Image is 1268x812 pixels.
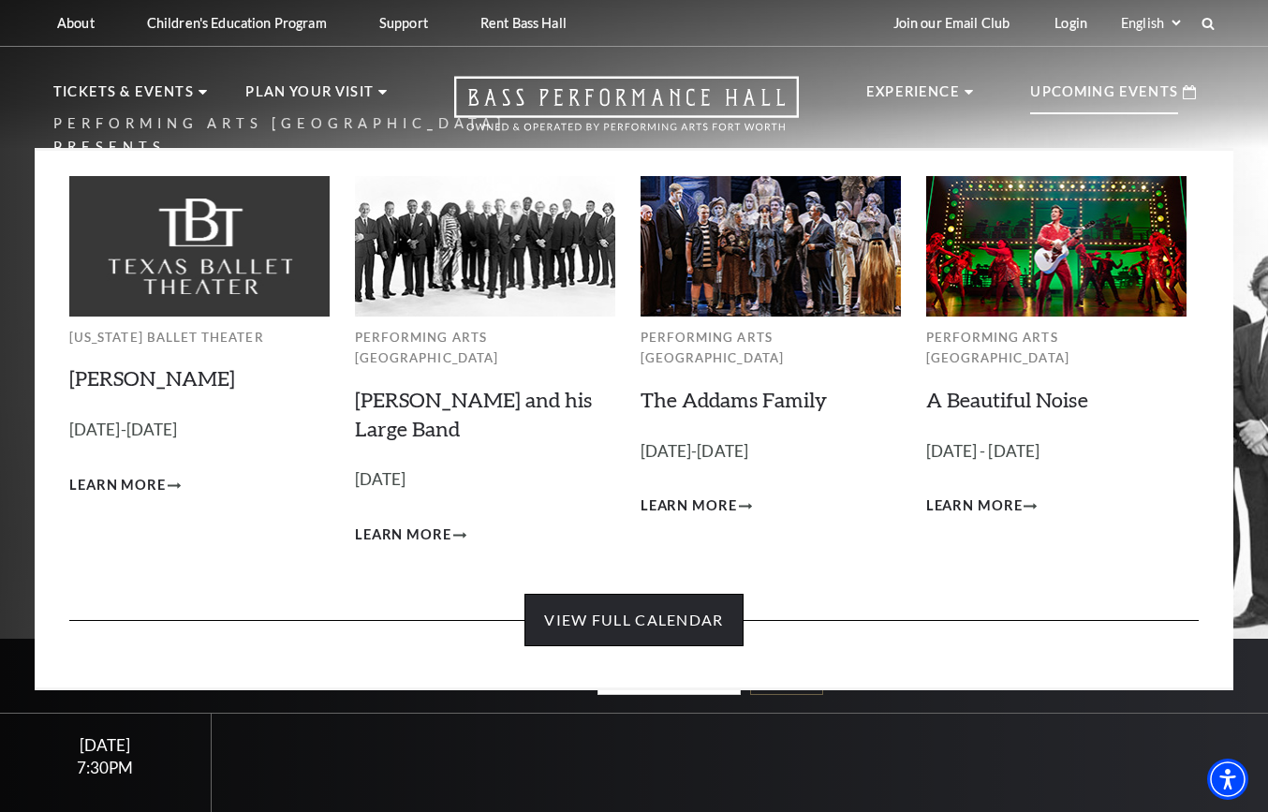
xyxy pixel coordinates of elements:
[387,76,866,148] a: Open this option
[1030,81,1178,114] p: Upcoming Events
[1207,759,1248,800] div: Accessibility Menu
[641,176,901,316] img: Performing Arts Fort Worth
[69,474,166,497] span: Learn More
[69,365,235,391] a: [PERSON_NAME]
[641,495,737,518] span: Learn More
[245,81,374,114] p: Plan Your Visit
[926,495,1038,518] a: Learn More A Beautiful Noise
[1117,14,1184,32] select: Select:
[641,327,901,369] p: Performing Arts [GEOGRAPHIC_DATA]
[355,387,592,441] a: [PERSON_NAME] and his Large Band
[355,176,615,316] img: Performing Arts Fort Worth
[926,176,1187,316] img: Performing Arts Fort Worth
[355,466,615,494] p: [DATE]
[480,15,567,31] p: Rent Bass Hall
[379,15,428,31] p: Support
[57,15,95,31] p: About
[69,327,330,348] p: [US_STATE] Ballet Theater
[355,327,615,369] p: Performing Arts [GEOGRAPHIC_DATA]
[641,387,827,412] a: The Addams Family
[926,327,1187,369] p: Performing Arts [GEOGRAPHIC_DATA]
[641,438,901,465] p: [DATE]-[DATE]
[69,474,181,497] a: Learn More Peter Pan
[355,524,466,547] a: Learn More Lyle Lovett and his Large Band
[69,176,330,316] img: Texas Ballet Theater
[926,495,1023,518] span: Learn More
[524,594,743,646] a: View Full Calendar
[355,524,451,547] span: Learn More
[926,438,1187,465] p: [DATE] - [DATE]
[53,81,194,114] p: Tickets & Events
[69,417,330,444] p: [DATE]-[DATE]
[147,15,327,31] p: Children's Education Program
[22,760,188,775] div: 7:30PM
[641,495,752,518] a: Learn More The Addams Family
[866,81,960,114] p: Experience
[22,735,188,755] div: [DATE]
[926,387,1088,412] a: A Beautiful Noise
